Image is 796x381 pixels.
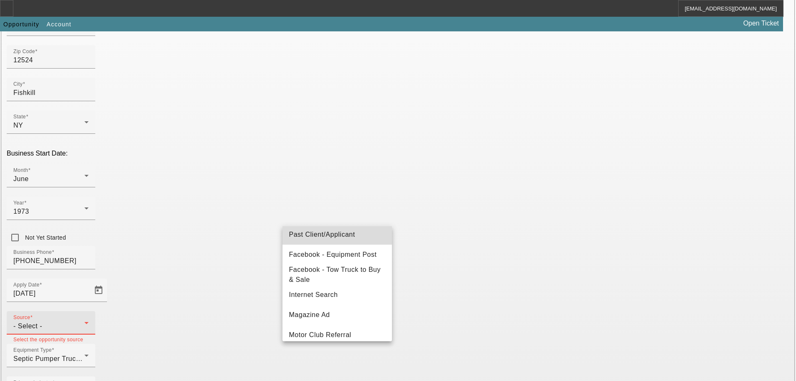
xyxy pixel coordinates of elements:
span: Facebook - Tow Truck to Buy & Sale [289,265,385,285]
span: Past Client/Applicant [289,230,355,240]
span: Facebook - Equipment Post [289,250,377,260]
span: Internet Search [289,290,338,300]
span: Magazine Ad [289,310,330,320]
span: Motor Club Referral [289,330,351,340]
